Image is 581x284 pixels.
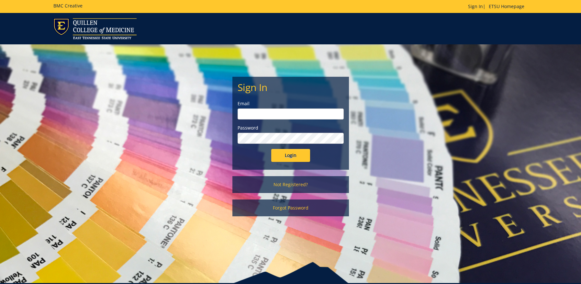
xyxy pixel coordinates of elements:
[53,18,137,39] img: ETSU logo
[238,100,344,107] label: Email
[486,3,528,9] a: ETSU Homepage
[238,125,344,131] label: Password
[271,149,310,162] input: Login
[238,82,344,93] h2: Sign In
[232,176,349,193] a: Not Registered?
[53,3,83,8] h5: BMC Creative
[232,199,349,216] a: Forgot Password
[468,3,483,9] a: Sign In
[468,3,528,10] p: |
